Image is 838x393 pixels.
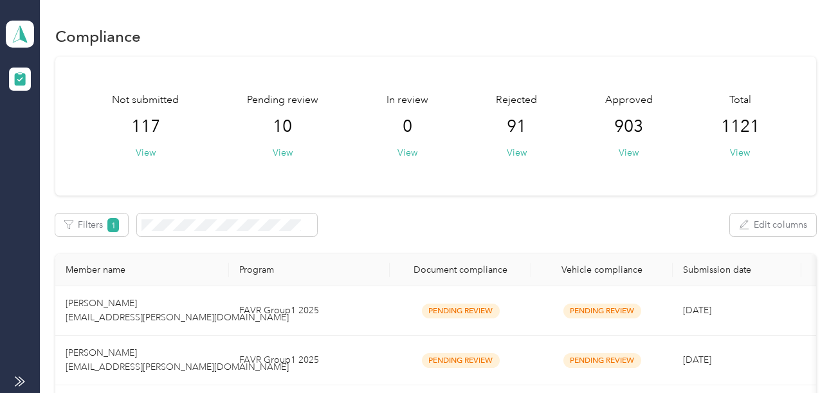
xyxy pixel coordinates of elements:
[619,146,639,160] button: View
[66,347,289,372] span: [PERSON_NAME] [EMAIL_ADDRESS][PERSON_NAME][DOMAIN_NAME]
[729,93,751,108] span: Total
[766,321,838,393] iframe: Everlance-gr Chat Button Frame
[403,116,412,137] span: 0
[397,146,417,160] button: View
[131,116,160,137] span: 117
[229,336,390,385] td: FAVR Group1 2025
[247,93,318,108] span: Pending review
[229,254,390,286] th: Program
[55,254,229,286] th: Member name
[422,353,500,368] span: Pending Review
[673,286,801,336] td: Oct. 1, 2025
[400,264,521,275] div: Document compliance
[273,146,293,160] button: View
[730,214,816,236] button: Edit columns
[563,304,641,318] span: Pending Review
[273,116,292,137] span: 10
[229,286,390,336] td: FAVR Group1 2025
[542,264,662,275] div: Vehicle compliance
[112,93,179,108] span: Not submitted
[387,93,428,108] span: In review
[55,30,141,43] h1: Compliance
[136,146,156,160] button: View
[673,254,801,286] th: Submission date
[673,336,801,385] td: Oct. 1, 2025
[730,146,750,160] button: View
[422,304,500,318] span: Pending Review
[507,146,527,160] button: View
[721,116,760,137] span: 1121
[496,93,537,108] span: Rejected
[614,116,643,137] span: 903
[605,93,653,108] span: Approved
[66,298,289,323] span: [PERSON_NAME] [EMAIL_ADDRESS][PERSON_NAME][DOMAIN_NAME]
[107,218,119,232] span: 1
[507,116,526,137] span: 91
[55,214,128,236] button: Filters1
[563,353,641,368] span: Pending Review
